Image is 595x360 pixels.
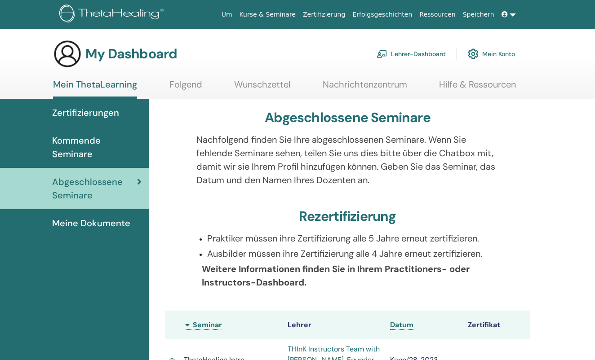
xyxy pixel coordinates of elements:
th: Lehrer [283,311,386,339]
a: Nachrichtenzentrum [323,79,407,97]
img: chalkboard-teacher.svg [377,50,387,58]
h3: Rezertifizierung [299,208,396,224]
p: Nachfolgend finden Sie Ihre abgeschlossenen Seminare. Wenn Sie fehlende Seminare sehen, teilen Si... [196,133,498,187]
a: Kurse & Seminare [236,6,299,23]
a: Zertifizierung [299,6,349,23]
p: Praktiker müssen ihre Zertifizierung alle 5 Jahre erneut zertifizieren. [207,232,498,245]
span: Abgeschlossene Seminare [52,175,137,202]
a: Speichern [459,6,498,23]
a: Erfolgsgeschichten [349,6,416,23]
a: Folgend [169,79,202,97]
img: cog.svg [468,46,479,61]
a: Hilfe & Ressourcen [439,79,516,97]
img: generic-user-icon.jpg [53,40,82,68]
span: Zertifizierungen [52,106,119,119]
a: Datum [390,320,413,330]
a: Ressourcen [416,6,459,23]
img: logo.png [59,4,167,25]
a: Wunschzettel [234,79,290,97]
p: Ausbilder müssen ihre Zertifizierung alle 4 Jahre erneut zertifizieren. [207,247,498,260]
a: Um [218,6,236,23]
span: Kommende Seminare [52,134,142,161]
th: Zertifikat [463,311,530,339]
h3: Abgeschlossene Seminare [265,110,431,126]
h3: My Dashboard [85,46,177,62]
b: Weitere Informationen finden Sie in Ihrem Practitioners- oder Instructors-Dashboard. [202,263,470,288]
a: Lehrer-Dashboard [377,44,446,64]
a: Mein ThetaLearning [53,79,137,99]
a: Mein Konto [468,44,515,64]
span: Meine Dokumente [52,216,130,230]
